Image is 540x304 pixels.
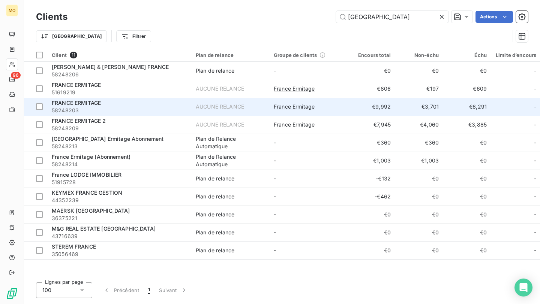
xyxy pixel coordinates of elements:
td: €0 [443,206,491,224]
div: AUCUNE RELANCE [196,85,244,92]
span: STEREM FRANCE [52,243,96,250]
span: - [534,139,536,146]
span: France Ermitage [274,121,315,128]
span: 35056469 [52,250,187,258]
div: Plan de Relance Automatique [196,153,265,168]
div: Plan de relance [196,175,234,182]
span: 44352239 [52,197,187,204]
span: France LODGE IMMOBILIER [52,171,121,178]
td: €3,885 [443,116,491,134]
span: 36375221 [52,215,187,222]
td: €0 [443,62,491,80]
span: FRANCE ERMITAGE [52,100,101,106]
span: 58248214 [52,161,187,168]
td: €0 [395,170,443,188]
div: Plan de relance [196,211,234,218]
td: €360 [347,134,395,152]
span: M&G REAL ESTATE [GEOGRAPHIC_DATA] [52,225,156,232]
div: Plan de relance [196,52,265,58]
span: 51915728 [52,179,187,186]
span: 51619219 [52,89,187,96]
div: AUCUNE RELANCE [196,121,244,128]
span: 11 [70,52,77,58]
span: - [274,157,276,164]
h3: Clients [36,10,67,24]
td: €0 [443,224,491,241]
div: Plan de relance [196,193,234,200]
span: - [534,85,536,92]
div: Limite d’encours [496,52,536,58]
div: Non-échu [400,52,439,58]
td: €0 [443,152,491,170]
span: France Ermitage [274,85,315,92]
div: Encours total [352,52,391,58]
td: €0 [443,170,491,188]
span: Groupe de clients [274,52,317,58]
span: 58248209 [52,125,187,132]
span: 96 [11,72,21,79]
td: -€132 [347,170,395,188]
td: €0 [395,224,443,241]
span: - [274,229,276,235]
span: MAERSK [GEOGRAPHIC_DATA] [52,207,130,214]
span: - [534,157,536,164]
div: Open Intercom Messenger [514,279,532,297]
td: €806 [347,80,395,98]
div: Plan de relance [196,247,234,254]
td: €0 [395,188,443,206]
button: [GEOGRAPHIC_DATA] [36,30,107,42]
span: - [274,67,276,74]
span: - [274,211,276,218]
button: Filtrer [116,30,151,42]
td: €7,945 [347,116,395,134]
td: €0 [347,62,395,80]
td: €0 [347,206,395,224]
div: Plan de Relance Automatique [196,135,265,150]
td: €609 [443,80,491,98]
td: €6,291 [443,98,491,116]
span: - [274,247,276,253]
span: - [534,121,536,128]
span: Client [52,52,67,58]
td: €0 [395,62,443,80]
td: €0 [443,241,491,259]
td: €9,992 [347,98,395,116]
span: 58248213 [52,143,187,150]
span: 58248206 [52,71,187,78]
td: €197 [395,80,443,98]
div: Plan de relance [196,67,234,75]
td: €0 [443,188,491,206]
div: Échu [448,52,487,58]
input: Rechercher [336,11,448,23]
span: - [534,103,536,110]
td: €0 [347,224,395,241]
span: 1 [148,286,150,294]
span: 58248203 [52,107,187,114]
span: [GEOGRAPHIC_DATA] Ermitage Abonnement [52,136,164,142]
span: - [274,193,276,200]
td: €0 [395,241,443,259]
div: Plan de relance [196,229,234,236]
div: MO [6,4,18,16]
td: €3,701 [395,98,443,116]
td: -€462 [347,188,395,206]
td: €1,003 [347,152,395,170]
span: 100 [42,286,51,294]
a: 96 [6,73,18,85]
span: FRANCE ERMITAGE [52,82,101,88]
span: - [274,139,276,146]
span: - [534,193,536,200]
span: 43716639 [52,232,187,240]
td: €1,003 [395,152,443,170]
td: €360 [395,134,443,152]
button: Actions [475,11,513,23]
button: Précédent [98,282,144,298]
span: - [274,175,276,182]
span: France Ermitage [274,103,315,110]
div: AUCUNE RELANCE [196,103,244,110]
img: Logo LeanPay [6,288,18,300]
span: - [534,175,536,182]
button: Suivant [154,282,192,298]
span: FRANCE ERMITAGE 2 [52,118,106,124]
span: - [534,211,536,218]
